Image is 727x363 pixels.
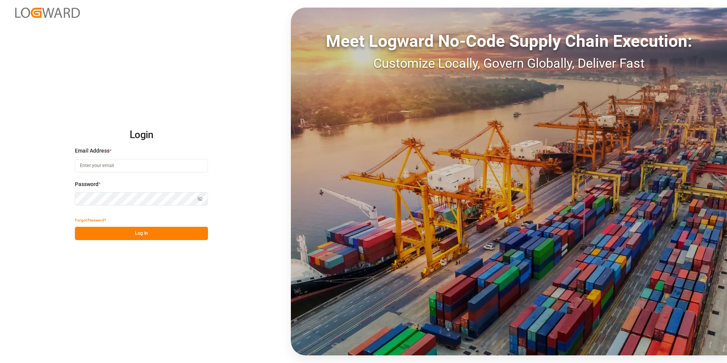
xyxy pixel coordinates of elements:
[75,123,208,147] h2: Login
[75,227,208,240] button: Log In
[75,159,208,172] input: Enter your email
[291,29,727,54] div: Meet Logward No-Code Supply Chain Execution:
[75,213,106,227] button: Forgot Password?
[75,147,110,155] span: Email Address
[15,8,80,18] img: Logward_new_orange.png
[291,54,727,73] div: Customize Locally, Govern Globally, Deliver Fast
[75,180,98,188] span: Password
